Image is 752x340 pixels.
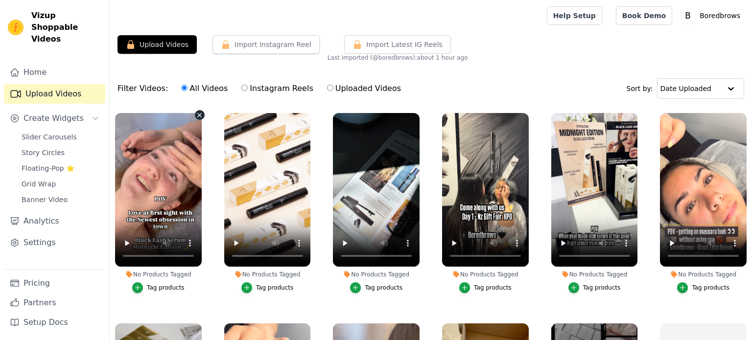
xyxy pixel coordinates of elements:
div: No Products Tagged [333,271,420,278]
a: Help Setup [547,6,602,25]
a: Partners [4,293,105,313]
span: Banner Video [22,195,68,204]
a: Upload Videos [4,84,105,104]
span: Slider Carousels [22,132,77,142]
a: Pricing [4,273,105,293]
span: Last imported (@ boredbrows ): about 1 hour ago [328,54,468,62]
div: Tag products [474,284,512,292]
button: Import Latest IG Reels [344,35,451,54]
a: Setup Docs [4,313,105,332]
span: Create Widgets [23,113,84,124]
span: Vizup Shoppable Videos [31,10,101,45]
p: Boredbrows [696,7,744,24]
div: No Products Tagged [115,271,202,278]
a: Book Demo [616,6,672,25]
div: No Products Tagged [442,271,529,278]
a: Home [4,63,105,82]
span: Grid Wrap [22,179,56,189]
button: Tag products [350,282,402,293]
div: Tag products [256,284,294,292]
button: Create Widgets [4,109,105,128]
button: Tag products [132,282,185,293]
a: Settings [4,233,105,252]
span: Import Latest IG Reels [366,40,443,49]
button: Upload Videos [117,35,197,54]
span: Floating-Pop ⭐ [22,163,74,173]
input: Uploaded Videos [327,85,333,91]
a: Banner Video [16,193,105,206]
div: No Products Tagged [224,271,311,278]
a: Floating-Pop ⭐ [16,161,105,175]
label: All Videos [181,82,228,95]
button: Tag products [459,282,512,293]
button: Tag products [568,282,621,293]
div: Tag products [583,284,621,292]
button: Tag products [677,282,729,293]
a: Grid Wrap [16,177,105,191]
a: Analytics [4,211,105,231]
label: Uploaded Videos [327,82,401,95]
button: Tag products [241,282,294,293]
div: Sort by: [627,78,745,99]
div: No Products Tagged [660,271,747,278]
a: Story Circles [16,146,105,159]
button: B Boredbrows [680,7,744,24]
text: B [685,11,691,21]
a: Slider Carousels [16,130,105,144]
div: No Products Tagged [551,271,638,278]
div: Tag products [365,284,402,292]
div: Tag products [692,284,729,292]
div: Filter Videos: [117,77,406,100]
label: Instagram Reels [241,82,313,95]
input: Instagram Reels [241,85,248,91]
button: Import Instagram Reel [212,35,320,54]
span: Story Circles [22,148,65,158]
button: Video Delete [195,110,205,120]
img: Vizup [8,20,23,35]
input: All Videos [181,85,188,91]
div: Tag products [147,284,185,292]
